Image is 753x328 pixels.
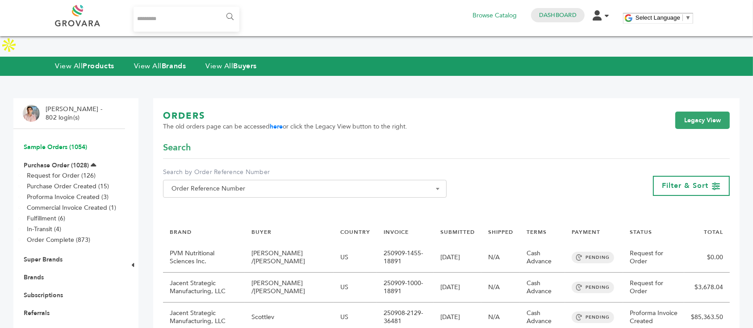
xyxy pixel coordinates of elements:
a: SUBMITTED [440,228,475,236]
strong: Brands [162,61,186,71]
a: BUYER [251,228,272,236]
td: US [334,273,377,303]
td: [PERSON_NAME] /[PERSON_NAME] [245,273,334,303]
span: Search [163,141,191,154]
a: Referrals [24,309,50,317]
td: Cash Advance [520,273,565,303]
td: Jacent Strategic Manufacturing, LLC [163,273,245,303]
a: here [270,122,283,131]
td: N/A [481,273,520,303]
a: Request for Order (126) [27,171,96,180]
a: TOTAL [704,228,723,236]
a: Purchase Order Created (15) [27,182,109,191]
a: Sample Orders (1054) [24,143,87,151]
a: In-Transit (4) [27,225,61,233]
td: Request for Order [623,273,684,303]
a: Select Language​ [636,14,691,21]
span: Filter & Sort [662,181,709,191]
a: Order Complete (873) [27,236,90,244]
a: View AllProducts [55,61,114,71]
h1: ORDERS [163,110,407,122]
td: Cash Advance [520,243,565,273]
td: [DATE] [434,273,481,303]
a: View AllBrands [134,61,186,71]
a: STATUS [630,228,652,236]
td: [DATE] [434,243,481,273]
a: TERMS [527,228,547,236]
span: PENDING [572,282,614,293]
span: Select Language [636,14,680,21]
td: Request for Order [623,243,684,273]
span: ​ [682,14,683,21]
a: INVOICE [384,228,409,236]
strong: Products [83,61,114,71]
strong: Buyers [234,61,257,71]
a: Fulfillment (6) [27,214,65,223]
a: Commercial Invoice Created (1) [27,203,116,212]
td: US [334,243,377,273]
span: PENDING [572,252,614,263]
a: Subscriptions [24,291,63,299]
a: COUNTRY [340,228,370,236]
td: N/A [481,243,520,273]
label: Search by Order Reference Number [163,168,447,177]
a: BRAND [170,228,192,236]
a: Proforma Invoice Created (3) [27,193,109,201]
span: The old orders page can be accessed or click the Legacy View button to the right. [163,122,407,131]
a: Super Brands [24,255,63,264]
input: Search... [134,7,239,32]
a: Legacy View [675,112,730,129]
td: PVM Nutritional Sciences Inc. [163,243,245,273]
li: [PERSON_NAME] - 802 login(s) [46,105,105,122]
td: $3,678.04 [684,273,730,303]
td: [PERSON_NAME] /[PERSON_NAME] [245,243,334,273]
span: Order Reference Number [168,183,442,195]
a: Dashboard [539,11,577,19]
a: SHIPPED [488,228,513,236]
a: View AllBuyers [205,61,257,71]
td: 250909-1000-18891 [377,273,434,303]
a: Browse Catalog [473,11,517,21]
span: PENDING [572,311,614,323]
td: 250909-1455-18891 [377,243,434,273]
td: $0.00 [684,243,730,273]
a: Brands [24,273,44,282]
a: PAYMENT [572,228,600,236]
span: ▼ [685,14,691,21]
a: Purchase Order (1028) [24,161,89,170]
span: Order Reference Number [163,180,447,198]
